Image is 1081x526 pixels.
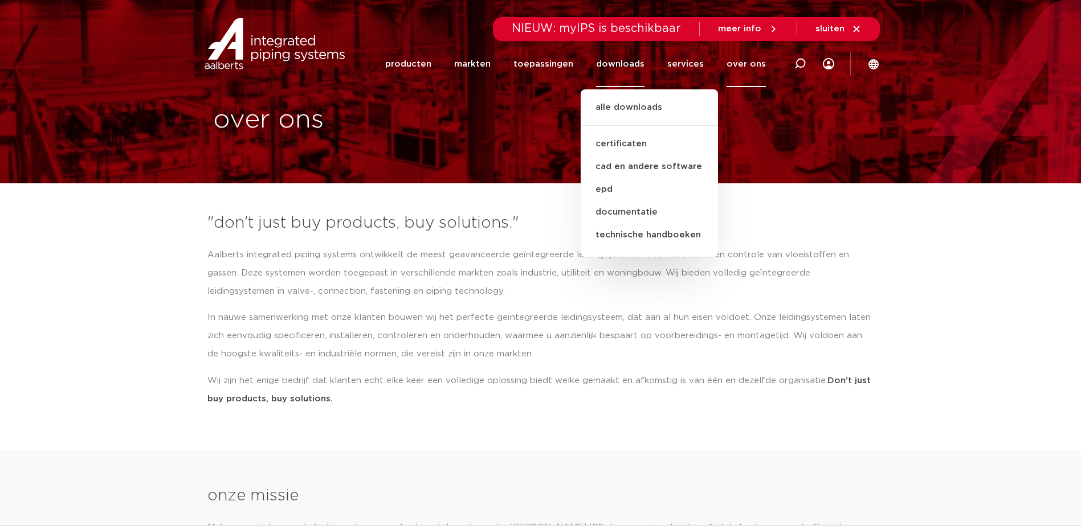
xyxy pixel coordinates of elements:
span: meer info [718,24,761,33]
nav: Menu [385,41,766,87]
h3: "don't just buy products, buy solutions." [207,212,874,235]
a: toepassingen [513,41,573,87]
a: over ons [727,41,766,87]
a: documentatie [581,201,718,224]
p: In nauwe samenwerking met onze klanten bouwen wij het perfecte geïntegreerde leidingsysteem, dat ... [207,309,874,363]
a: downloads [596,41,644,87]
a: sluiten [815,24,862,34]
div: my IPS [823,41,834,87]
a: alle downloads [581,101,718,126]
a: cad en andere software [581,155,718,178]
h3: onze missie [207,484,874,507]
a: technische handboeken [581,224,718,246]
h1: over ons [213,102,535,138]
a: epd [581,178,718,201]
p: Aalberts integrated piping systems ontwikkelt de meest geavanceerde geïntegreerde leidingsystemen... [207,246,874,301]
span: NIEUW: myIPS is beschikbaar [512,23,681,34]
span: sluiten [815,24,845,33]
a: services [667,41,704,87]
p: Wij zijn het enige bedrijf dat klanten echt elke keer een volledige oplossing biedt welke gemaakt... [207,372,874,408]
strong: Don’t just buy products, buy solutions. [207,376,871,403]
a: meer info [718,24,778,34]
a: certificaten [581,133,718,155]
a: markten [454,41,491,87]
a: producten [385,41,431,87]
